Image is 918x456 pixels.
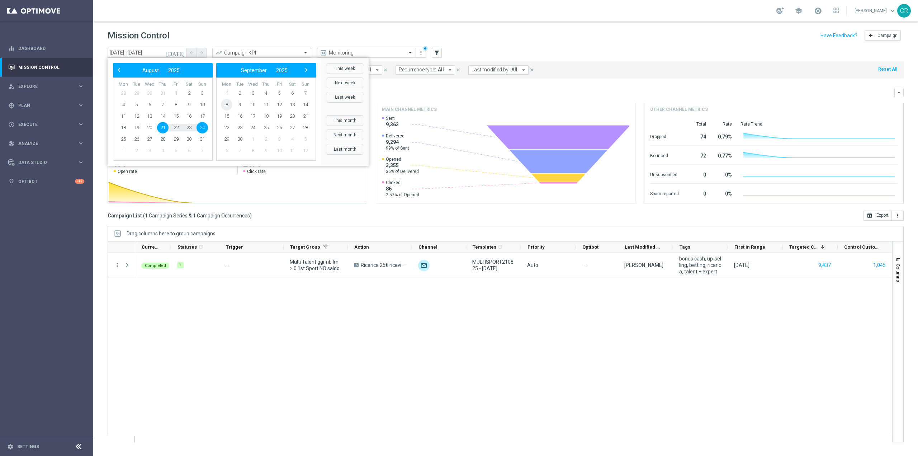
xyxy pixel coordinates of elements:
i: keyboard_arrow_right [77,159,84,166]
i: track_changes [8,140,15,147]
span: 5 [300,133,311,145]
button: September [236,66,271,75]
span: 8 [247,145,259,156]
th: weekday [286,81,299,88]
span: Columns [895,264,901,282]
span: 7 [234,145,246,156]
span: 30 [234,133,246,145]
button: 9,437 [818,261,832,270]
span: 19 [131,122,142,133]
button: Mission Control [8,65,85,70]
button: person_search Explore keyboard_arrow_right [8,84,85,89]
span: 10 [197,99,208,111]
button: more_vert [114,262,120,268]
span: 12 [300,145,311,156]
button: Last modified by: All arrow_drop_down [468,65,529,75]
span: Opened [386,156,419,162]
span: 31 [157,88,169,99]
button: lightbulb Optibot +10 [8,179,85,184]
span: 29 [221,133,232,145]
span: 5 [274,88,285,99]
th: weekday [246,81,260,88]
button: ‹ [115,66,124,75]
button: This month [327,115,363,126]
span: 21 [157,122,169,133]
span: 18 [260,111,272,122]
button: Next week [327,77,363,88]
span: Recurrence type: [399,67,436,73]
span: 2025 [168,67,180,73]
span: 6 [287,88,298,99]
span: 6 [221,145,232,156]
button: Recurrence type: All arrow_drop_down [396,65,455,75]
th: weekday [183,81,196,88]
span: 26 [274,122,285,133]
div: Optimail [418,260,430,271]
button: keyboard_arrow_down [894,88,904,97]
i: keyboard_arrow_right [77,121,84,128]
span: 3 [144,145,155,156]
span: 3 [274,133,285,145]
i: play_circle_outline [8,121,15,128]
span: Calculate column [197,243,204,251]
span: keyboard_arrow_down [889,7,896,15]
span: All [511,67,517,73]
span: Completed [145,263,166,268]
div: Press SPACE to select this row. [135,253,893,278]
span: 23 [183,122,195,133]
button: This week [327,63,363,74]
span: Control Customers [844,244,880,250]
span: 1 Campaign Series & 1 Campaign Occurrences [145,212,250,219]
button: arrow_forward [197,48,207,58]
div: Martina Troia [624,262,663,268]
span: 5 [131,99,142,111]
span: — [583,262,587,268]
span: 7 [300,88,311,99]
i: equalizer [8,45,15,52]
span: 3 [247,88,259,99]
span: ) [250,212,252,219]
div: Analyze [8,140,77,147]
span: 2 [183,88,195,99]
th: weekday [156,81,170,88]
div: Mission Control [8,58,84,77]
span: 29 [131,88,142,99]
div: 0% [715,168,732,180]
span: Statuses [178,244,197,250]
div: 0.77% [715,149,732,161]
span: 86 [386,185,419,192]
span: First in Range [734,244,765,250]
i: more_vert [895,213,900,218]
th: weekday [273,81,286,88]
div: Press SPACE to select this row. [108,253,135,278]
span: Ricarica 25€ ricevi 5€ Sport e Virtual, ricarica 40€ ricevi 10€, ricarica 60€ ricevi 20€ [361,262,406,268]
th: weekday [233,81,247,88]
span: › [302,65,311,75]
button: gps_fixed Plan keyboard_arrow_right [8,103,85,108]
div: 72 [687,149,706,161]
span: All [438,67,444,73]
span: Last Modified By [625,244,661,250]
th: weekday [260,81,273,88]
span: 17 [197,111,208,122]
i: add [868,33,874,38]
span: 99% of Sent [386,145,409,151]
div: +10 [75,179,84,184]
span: A [354,263,359,267]
span: 9,363 [386,121,399,128]
button: Data Studio keyboard_arrow_right [8,160,85,165]
span: 24 [247,122,259,133]
span: 11 [287,145,298,156]
span: 10 [274,145,285,156]
button: play_circle_outline Execute keyboard_arrow_right [8,122,85,127]
span: 23 [234,122,246,133]
span: 24 [197,122,208,133]
span: 7 [157,99,169,111]
button: close [455,66,462,74]
span: school [795,7,803,15]
i: trending_up [215,49,222,56]
span: 11 [118,111,129,122]
div: Execute [8,121,77,128]
span: 6 [183,145,195,156]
